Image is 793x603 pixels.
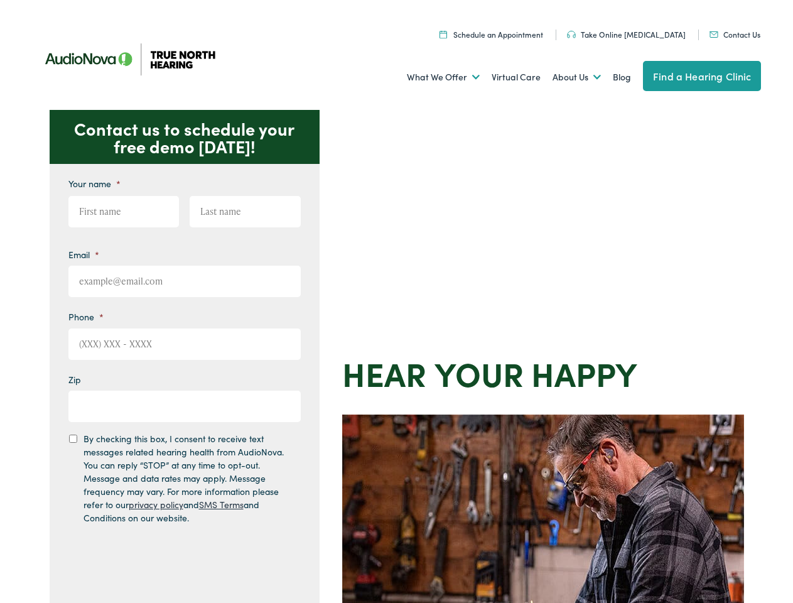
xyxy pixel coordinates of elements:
[84,432,289,524] label: By checking this box, I consent to receive text messages related hearing health from AudioNova. Y...
[553,54,601,100] a: About Us
[68,249,99,260] label: Email
[643,61,761,91] a: Find a Hearing Clinic
[190,196,301,227] input: Last name
[68,329,301,360] input: (XXX) XXX - XXXX
[68,178,121,189] label: Your name
[68,196,180,227] input: First name
[407,54,480,100] a: What We Offer
[68,374,81,385] label: Zip
[50,110,320,164] p: Contact us to schedule your free demo [DATE]!
[613,54,631,100] a: Blog
[440,29,543,40] a: Schedule an Appointment
[68,266,301,297] input: example@email.com
[492,54,541,100] a: Virtual Care
[440,30,447,38] img: Icon symbolizing a calendar in color code ffb348
[68,311,104,322] label: Phone
[434,350,637,396] strong: your Happy
[709,29,760,40] a: Contact Us
[342,350,426,396] strong: Hear
[709,31,718,38] img: Mail icon in color code ffb348, used for communication purposes
[567,29,686,40] a: Take Online [MEDICAL_DATA]
[199,498,244,511] a: SMS Terms
[129,498,183,511] a: privacy policy
[567,31,576,38] img: Headphones icon in color code ffb348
